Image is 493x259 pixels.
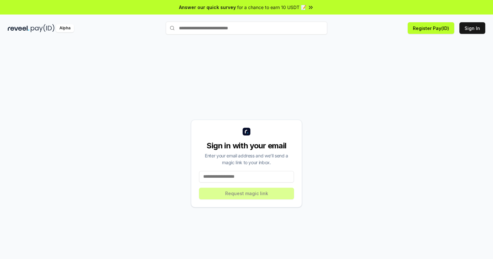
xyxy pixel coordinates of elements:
div: Sign in with your email [199,141,294,151]
button: Register Pay(ID) [408,22,454,34]
img: reveel_dark [8,24,29,32]
span: Answer our quick survey [179,4,236,11]
div: Alpha [56,24,74,32]
div: Enter your email address and we’ll send a magic link to your inbox. [199,152,294,166]
span: for a chance to earn 10 USDT 📝 [237,4,306,11]
img: logo_small [243,128,250,135]
img: pay_id [31,24,55,32]
button: Sign In [459,22,485,34]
